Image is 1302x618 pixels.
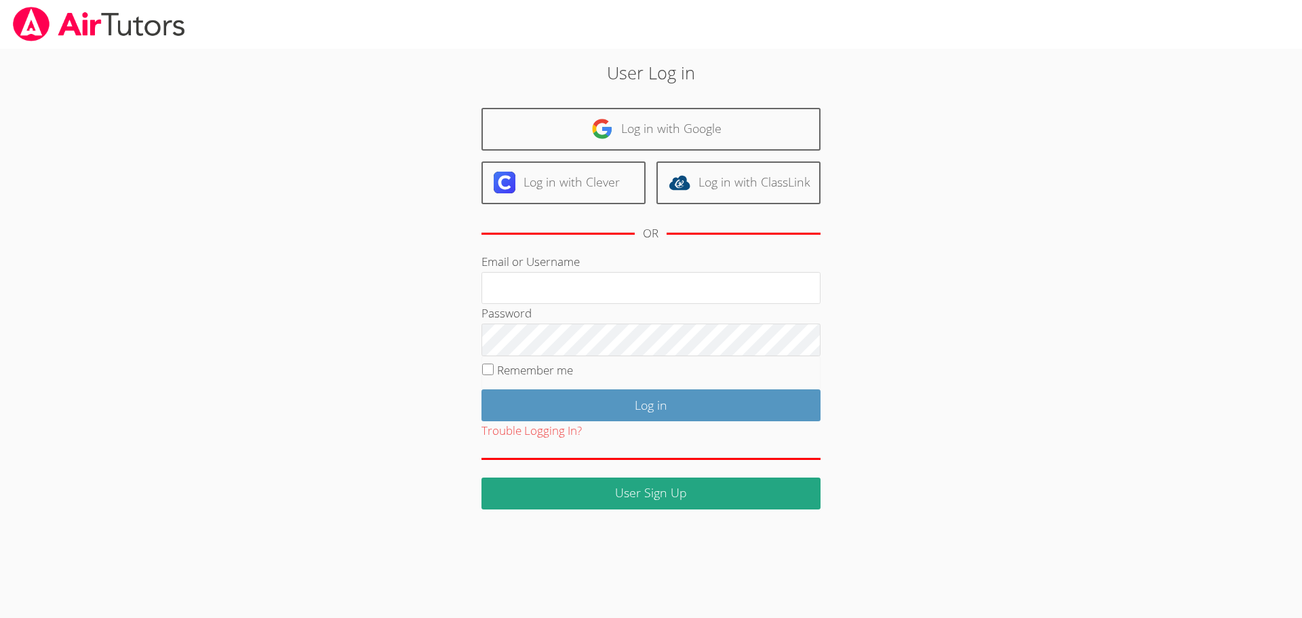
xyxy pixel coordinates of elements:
a: Log in with Google [481,108,821,151]
img: clever-logo-6eab21bc6e7a338710f1a6ff85c0baf02591cd810cc4098c63d3a4b26e2feb20.svg [494,172,515,193]
img: google-logo-50288ca7cdecda66e5e0955fdab243c47b7ad437acaf1139b6f446037453330a.svg [591,118,613,140]
a: Log in with Clever [481,161,646,204]
img: airtutors_banner-c4298cdbf04f3fff15de1276eac7730deb9818008684d7c2e4769d2f7ddbe033.png [12,7,186,41]
div: OR [643,224,658,244]
label: Email or Username [481,254,580,269]
button: Trouble Logging In? [481,421,582,441]
label: Remember me [497,362,573,378]
a: User Sign Up [481,478,821,509]
img: classlink-logo-d6bb404cc1216ec64c9a2012d9dc4662098be43eaf13dc465df04b49fa7ab582.svg [669,172,690,193]
label: Password [481,305,532,321]
a: Log in with ClassLink [656,161,821,204]
input: Log in [481,389,821,421]
h2: User Log in [300,60,1003,85]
